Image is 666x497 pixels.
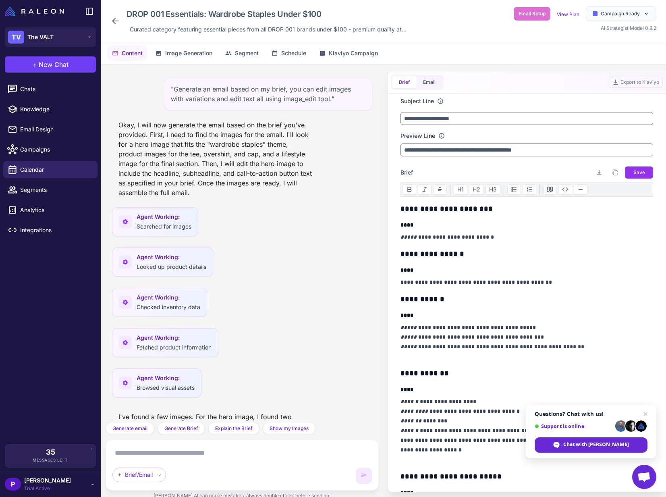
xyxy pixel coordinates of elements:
[270,425,309,432] span: Show my Images
[609,166,622,179] button: Copy brief
[5,6,67,16] a: Raleon Logo
[137,304,200,310] span: Checked inventory data
[151,46,217,61] button: Image Generation
[122,49,143,58] span: Content
[208,422,259,435] button: Explain the Brief
[3,222,98,239] a: Integrations
[400,168,413,177] span: Brief
[535,411,647,417] span: Questions? Chat with us!
[137,344,212,351] span: Fetched product information
[24,476,71,485] span: [PERSON_NAME]
[314,46,383,61] button: Klaviyo Campaign
[137,253,206,262] span: Agent Working:
[24,485,71,492] span: Trial Active
[137,263,206,270] span: Looked up product details
[3,181,98,198] a: Segments
[112,468,166,482] div: Brief/Email
[601,10,640,17] span: Campaign Ready
[112,117,320,201] div: Okay, I will now generate the email based on the brief you've provided. First, I need to find the...
[130,25,407,34] span: Curated category featuring essential pieces from all DROP 001 brands under $100 - premium quality...
[625,166,653,179] button: Save
[469,184,484,195] button: H2
[20,185,91,194] span: Segments
[263,422,315,435] button: Show my Images
[3,141,98,158] a: Campaigns
[535,437,647,453] div: Chat with Raleon
[137,212,191,221] span: Agent Working:
[112,425,147,432] span: Generate email
[5,27,96,47] button: TVThe VALT
[514,7,550,21] button: Email Setup
[601,25,656,31] span: AI Strategist Model 0.9.2
[593,166,606,179] button: Download brief
[557,11,579,17] a: View Plan
[281,49,306,58] span: Schedule
[329,49,378,58] span: Klaviyo Campaign
[535,423,612,429] span: Support is online
[33,60,37,69] span: +
[20,226,91,235] span: Integrations
[3,121,98,138] a: Email Design
[5,56,96,73] button: +New Chat
[27,33,54,42] span: The VALT
[454,184,467,195] button: H1
[3,101,98,118] a: Knowledge
[46,449,55,456] span: 35
[400,131,435,140] label: Preview Line
[633,169,645,176] span: Save
[137,333,212,342] span: Agent Working:
[485,184,500,195] button: H3
[5,6,64,16] img: Raleon Logo
[123,6,410,22] div: Click to edit campaign name
[107,46,147,61] button: Content
[33,457,68,463] span: Messages Left
[3,81,98,98] a: Chats
[220,46,263,61] button: Segment
[39,60,68,69] span: New Chat
[20,206,91,214] span: Analytics
[609,77,663,88] button: Export to Klaviyo
[8,31,24,44] div: TV
[235,49,259,58] span: Segment
[137,293,200,302] span: Agent Working:
[267,46,311,61] button: Schedule
[641,409,650,419] span: Close chat
[127,23,410,35] div: Click to edit description
[392,76,417,88] button: Brief
[137,374,195,383] span: Agent Working:
[20,145,91,154] span: Campaigns
[137,384,195,391] span: Browsed visual assets
[20,85,91,94] span: Chats
[399,79,410,86] span: Brief
[400,97,434,106] label: Subject Line
[20,125,91,134] span: Email Design
[165,49,212,58] span: Image Generation
[3,202,98,218] a: Analytics
[164,77,372,110] div: "Generate an email based on my brief, you can edit images with variations and edit text all using...
[417,76,442,88] button: Email
[164,425,198,432] span: Generate Brief
[20,165,91,174] span: Calendar
[632,465,656,489] div: Open chat
[563,441,629,448] span: Chat with [PERSON_NAME]
[5,478,21,491] div: P
[519,10,546,17] span: Email Setup
[106,422,154,435] button: Generate email
[137,223,191,230] span: Searched for images
[158,422,205,435] button: Generate Brief
[215,425,253,432] span: Explain the Brief
[3,161,98,178] a: Calendar
[20,105,91,114] span: Knowledge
